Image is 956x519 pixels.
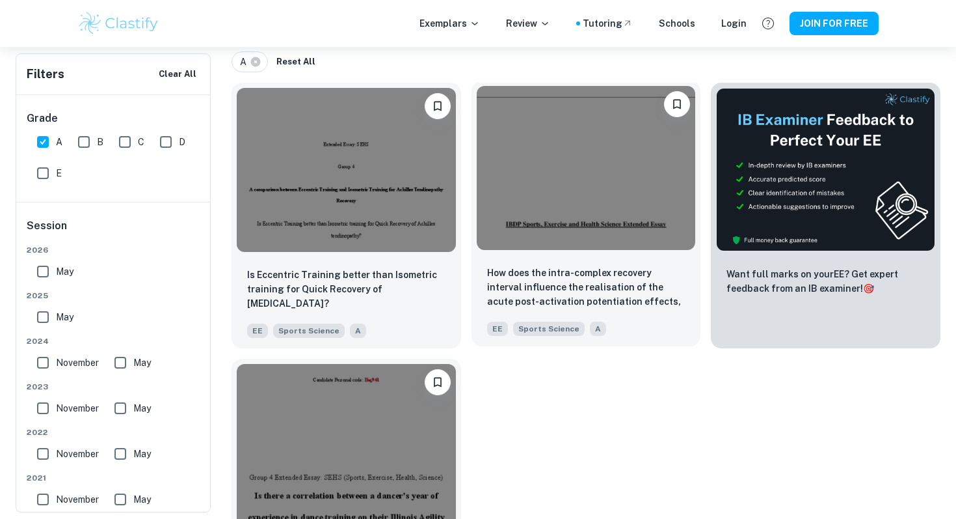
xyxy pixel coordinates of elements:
span: A [240,55,252,69]
button: JOIN FOR FREE [790,12,879,35]
span: 2025 [27,290,201,302]
span: D [179,135,185,149]
span: Sports Science [273,324,345,338]
img: Thumbnail [716,88,935,251]
p: Want full marks on your EE ? Get expert feedback from an IB examiner! [726,267,925,296]
span: A [590,322,606,336]
span: May [133,356,151,370]
img: Sports Science EE example thumbnail: Is Eccentric Training better than Isomet [237,88,456,252]
a: Login [721,16,747,31]
h6: Session [27,218,201,244]
button: Reset All [273,52,319,72]
span: 2024 [27,335,201,347]
p: How does the intra-complex recovery interval influence the realisation of the acute post-activati... [487,266,685,310]
img: Clastify logo [77,10,160,36]
a: ThumbnailWant full marks on yourEE? Get expert feedback from an IB examiner! [711,83,940,348]
p: Is Eccentric Training better than Isometric training for Quick Recovery of Achilles tendinopathy? [247,268,445,311]
div: A [232,51,268,72]
span: May [56,264,73,279]
button: Please log in to bookmark exemplars [425,369,451,395]
img: Sports Science EE example thumbnail: How does the intra-complex recovery inte [477,86,696,250]
span: C [138,135,144,149]
span: May [133,401,151,415]
span: 2021 [27,472,201,484]
button: Clear All [155,64,200,84]
span: 2022 [27,427,201,438]
button: Please log in to bookmark exemplars [664,91,690,117]
p: Exemplars [419,16,480,31]
a: Please log in to bookmark exemplarsIs Eccentric Training better than Isometric training for Quick... [232,83,461,348]
h6: Grade [27,111,201,126]
span: 🎯 [863,283,874,294]
a: Please log in to bookmark exemplarsHow does the intra-complex recovery interval influence the rea... [471,83,701,348]
span: November [56,447,99,461]
span: May [133,492,151,507]
span: B [97,135,103,149]
p: Review [506,16,550,31]
span: 2023 [27,381,201,393]
span: May [133,447,151,461]
a: Tutoring [583,16,633,31]
span: November [56,492,99,507]
span: May [56,310,73,324]
span: A [350,324,366,338]
span: November [56,401,99,415]
span: November [56,356,99,370]
a: Schools [659,16,695,31]
h6: Filters [27,65,64,83]
span: EE [247,324,268,338]
span: EE [487,322,508,336]
span: E [56,166,62,180]
span: Sports Science [513,322,585,336]
span: A [56,135,62,149]
button: Please log in to bookmark exemplars [425,93,451,119]
button: Help and Feedback [757,12,779,35]
span: 2026 [27,244,201,256]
